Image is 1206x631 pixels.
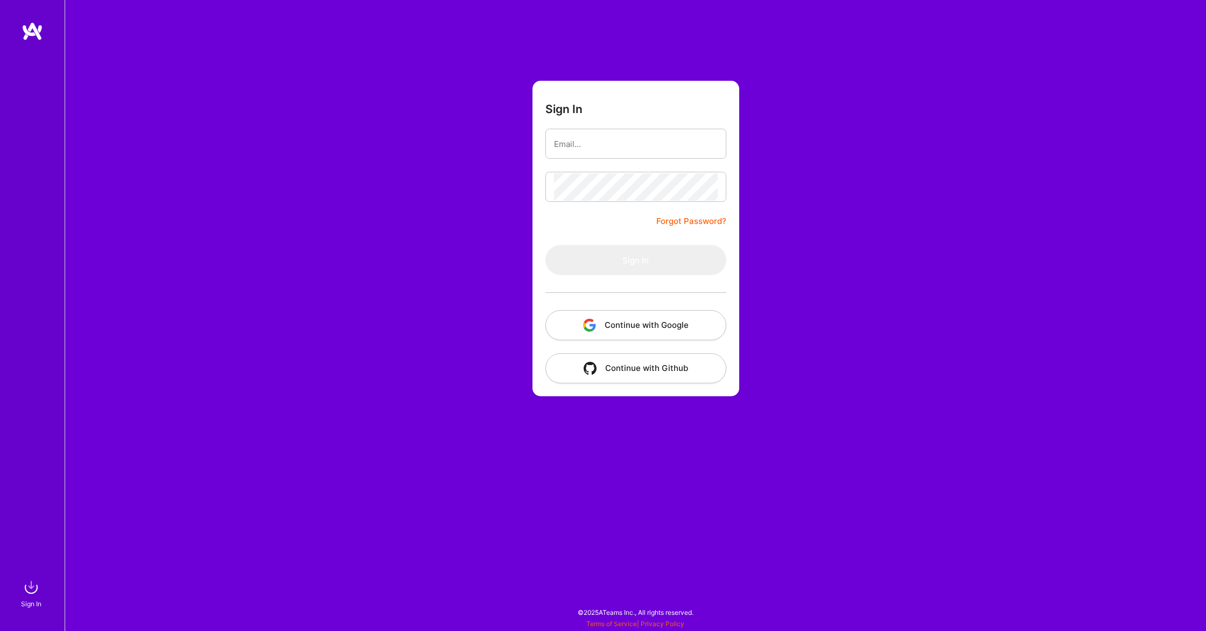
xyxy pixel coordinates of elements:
img: icon [583,319,596,332]
button: Continue with Github [545,353,726,383]
a: Privacy Policy [641,620,684,628]
a: Terms of Service [586,620,637,628]
a: sign inSign In [23,577,42,609]
button: Sign In [545,245,726,275]
img: icon [584,362,597,375]
a: Forgot Password? [656,215,726,228]
span: | [586,620,684,628]
div: © 2025 ATeams Inc., All rights reserved. [65,599,1206,626]
button: Continue with Google [545,310,726,340]
h3: Sign In [545,102,583,116]
img: sign in [20,577,42,598]
input: Email... [554,130,718,158]
img: logo [22,22,43,41]
div: Sign In [21,598,41,609]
